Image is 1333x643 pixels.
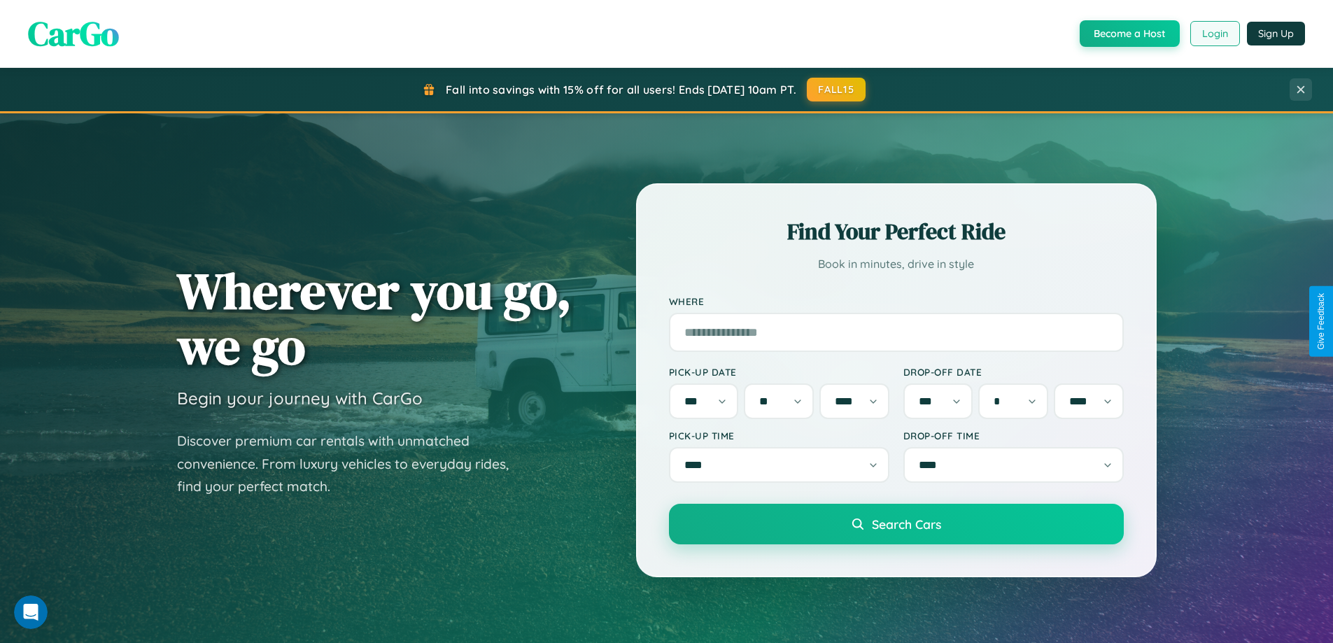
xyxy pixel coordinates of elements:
label: Drop-off Time [903,430,1124,441]
p: Book in minutes, drive in style [669,254,1124,274]
span: CarGo [28,10,119,57]
iframe: Intercom live chat [14,595,48,629]
label: Pick-up Time [669,430,889,441]
button: Become a Host [1080,20,1180,47]
span: Search Cars [872,516,941,532]
button: Search Cars [669,504,1124,544]
label: Pick-up Date [669,366,889,378]
label: Drop-off Date [903,366,1124,378]
button: FALL15 [807,78,866,101]
h1: Wherever you go, we go [177,263,572,374]
div: Give Feedback [1316,293,1326,350]
button: Sign Up [1247,22,1305,45]
span: Fall into savings with 15% off for all users! Ends [DATE] 10am PT. [446,83,796,97]
h3: Begin your journey with CarGo [177,388,423,409]
h2: Find Your Perfect Ride [669,216,1124,247]
label: Where [669,295,1124,307]
p: Discover premium car rentals with unmatched convenience. From luxury vehicles to everyday rides, ... [177,430,527,498]
button: Login [1190,21,1240,46]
